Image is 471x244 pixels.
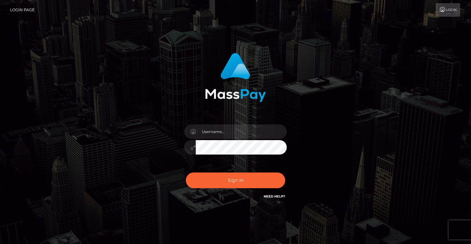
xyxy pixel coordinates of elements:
a: Login Page [10,3,35,17]
img: MassPay Login [205,53,266,102]
a: Login [436,3,460,17]
a: Need Help? [264,194,285,198]
input: Username... [196,124,287,139]
button: Sign in [186,172,285,188]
